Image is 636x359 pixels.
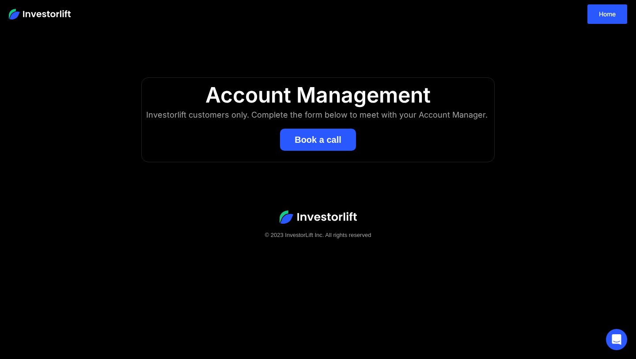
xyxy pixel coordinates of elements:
[18,231,618,240] div: © 2023 InvestorLift Inc. All rights reserved
[280,129,356,151] button: Book a call
[587,4,627,24] a: Home
[151,82,485,108] div: Account Management
[606,329,627,350] div: Open Intercom Messenger
[146,108,490,122] div: Investorlift customers only. Complete the form below to meet with your Account Manager.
